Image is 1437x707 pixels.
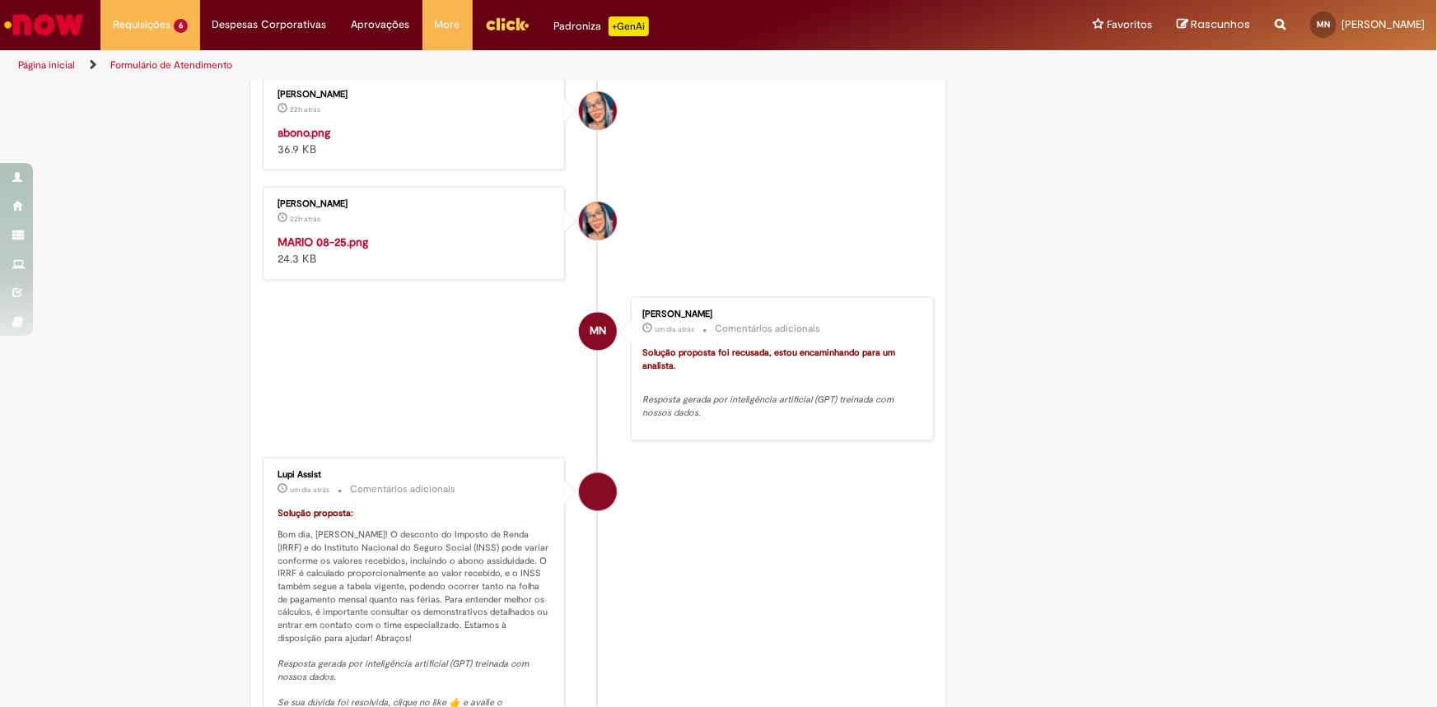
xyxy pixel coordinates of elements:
div: Mario Romano Neto [579,313,617,351]
small: Comentários adicionais [351,483,456,497]
div: Lupi Assist [579,473,617,511]
small: Comentários adicionais [715,323,820,337]
div: [PERSON_NAME] [278,200,553,210]
a: MARIO 08-25.png [278,235,369,250]
span: 6 [174,19,188,33]
span: Favoritos [1107,16,1152,33]
img: click_logo_yellow_360x200.png [485,12,530,36]
span: um dia atrás [291,486,330,495]
span: 22h atrás [291,105,321,114]
div: Maira Priscila Da Silva Arnaldo [579,92,617,130]
div: 24.3 KB [278,235,553,267]
span: More [435,16,460,33]
time: 28/08/2025 15:51:36 [291,105,321,114]
time: 28/08/2025 11:41:03 [291,486,330,495]
a: Página inicial [18,58,75,72]
a: abono.png [278,125,331,140]
div: [PERSON_NAME] [642,310,917,320]
span: [PERSON_NAME] [1341,17,1425,31]
time: 28/08/2025 15:51:01 [291,215,321,225]
font: Solução proposta: [278,508,354,520]
img: ServiceNow [2,8,86,41]
span: MN [590,312,606,351]
font: Solução proposta foi recusada, estou encaminhando para um analista. [642,347,898,373]
ul: Trilhas de página [12,50,945,81]
div: [PERSON_NAME] [278,90,553,100]
span: um dia atrás [655,325,694,335]
span: Rascunhos [1191,16,1250,32]
a: Rascunhos [1177,17,1250,33]
div: Lupi Assist [278,471,553,481]
div: Padroniza [554,16,649,36]
time: 28/08/2025 11:41:19 [655,325,694,335]
div: 36.9 KB [278,124,553,157]
em: Resposta gerada por inteligência artificial (GPT) treinada com nossos dados. [642,394,896,420]
a: Formulário de Atendimento [110,58,232,72]
div: Maira Priscila Da Silva Arnaldo [579,202,617,240]
span: Requisições [113,16,170,33]
span: MN [1317,19,1330,30]
p: +GenAi [609,16,649,36]
span: 22h atrás [291,215,321,225]
span: Aprovações [352,16,410,33]
span: Despesas Corporativas [212,16,327,33]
